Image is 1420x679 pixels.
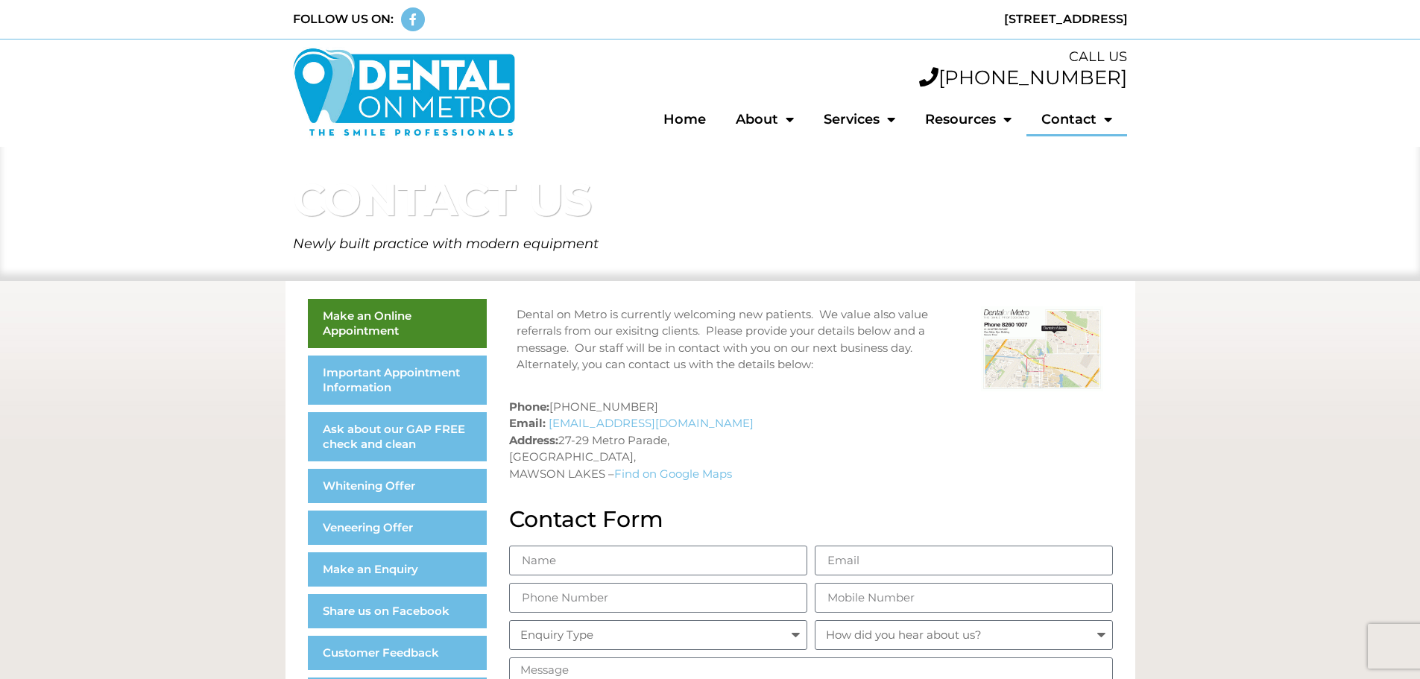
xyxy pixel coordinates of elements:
a: Customer Feedback [308,636,487,670]
a: Contact [1026,102,1127,136]
input: Mobile Number [815,583,1113,613]
a: Whitening Offer [308,469,487,503]
input: Name [509,546,807,575]
a: Ask about our GAP FREE check and clean [308,412,487,461]
div: FOLLOW US ON: [293,10,394,28]
nav: Menu [531,102,1128,136]
h1: CONTACT US [293,177,1128,222]
strong: Email: [509,416,546,430]
a: Services [809,102,910,136]
p: [PHONE_NUMBER] 27-29 Metro Parade, [GEOGRAPHIC_DATA], MAWSON LAKES – [509,399,1113,483]
a: About [721,102,809,136]
h5: Newly built practice with modern equipment [293,237,1128,250]
a: Veneering Offer [308,511,487,545]
a: Home [649,102,721,136]
div: Dental on Metro is currently welcoming new patients. We value also value referrals from our exisi... [517,306,966,373]
div: CALL US [531,47,1128,67]
strong: Address: [509,433,558,447]
a: Make an Enquiry [308,552,487,587]
a: Important Appointment Information [308,356,487,405]
a: [EMAIL_ADDRESS][DOMAIN_NAME] [549,416,754,430]
a: Resources [910,102,1026,136]
input: Email [815,546,1113,575]
a: [PHONE_NUMBER] [919,66,1127,89]
a: Share us on Facebook [308,594,487,628]
div: [STREET_ADDRESS] [718,10,1128,28]
strong: Phone: [509,399,549,414]
a: Make an Online Appointment [308,299,487,348]
h2: Contact Form [509,508,1113,531]
input: Phone Number [509,583,807,613]
a: Find on Google Maps [614,467,732,481]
